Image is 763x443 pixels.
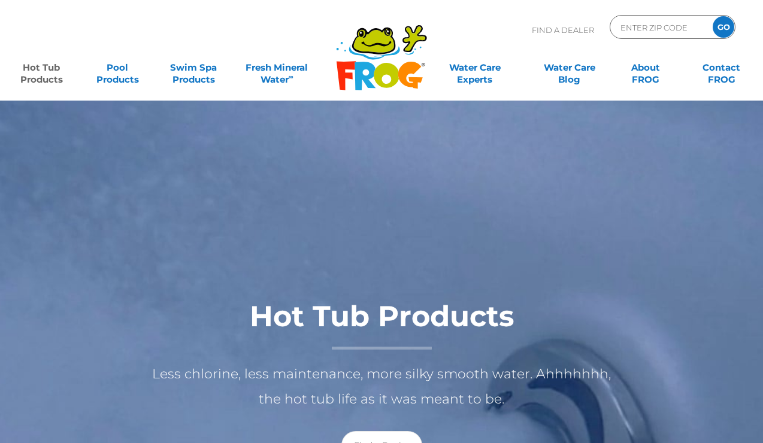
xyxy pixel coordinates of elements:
[713,16,734,38] input: GO
[88,56,147,80] a: PoolProducts
[616,56,675,80] a: AboutFROG
[540,56,599,80] a: Water CareBlog
[289,72,293,81] sup: ∞
[619,19,700,36] input: Zip Code Form
[692,56,751,80] a: ContactFROG
[427,56,523,80] a: Water CareExperts
[240,56,314,80] a: Fresh MineralWater∞
[142,362,621,412] p: Less chlorine, less maintenance, more silky smooth water. Ahhhhhhh, the hot tub life as it was me...
[12,56,71,80] a: Hot TubProducts
[142,301,621,350] h1: Hot Tub Products
[532,15,594,45] p: Find A Dealer
[164,56,223,80] a: Swim SpaProducts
